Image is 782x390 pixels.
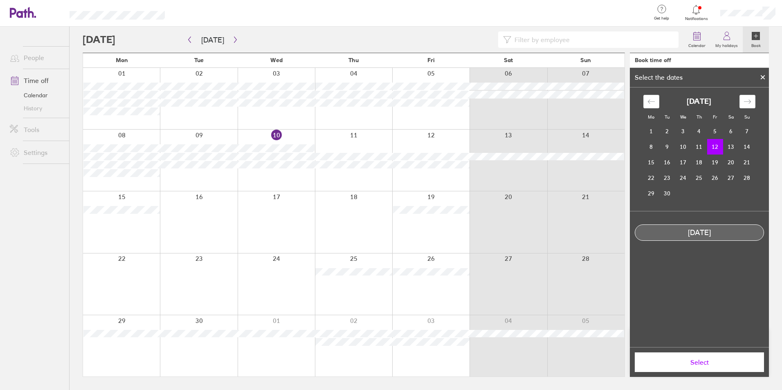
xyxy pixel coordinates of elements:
span: Sun [580,57,591,63]
td: Sunday, September 21, 2025 [739,155,755,170]
td: Wednesday, September 10, 2025 [675,139,691,155]
span: Sat [504,57,513,63]
small: We [680,114,686,120]
td: Tuesday, September 16, 2025 [659,155,675,170]
span: Tue [194,57,204,63]
td: Friday, September 5, 2025 [707,123,723,139]
td: Wednesday, September 24, 2025 [675,170,691,186]
span: Notifications [683,16,710,21]
strong: [DATE] [687,97,711,106]
td: Saturday, September 27, 2025 [723,170,739,186]
div: Select the dates [630,74,688,81]
td: Wednesday, September 3, 2025 [675,123,691,139]
td: Sunday, September 14, 2025 [739,139,755,155]
a: Tools [3,121,69,138]
td: Tuesday, September 30, 2025 [659,186,675,201]
label: Book [746,41,766,48]
a: People [3,49,69,66]
button: Select [635,352,764,372]
a: Calendar [3,89,69,102]
a: Settings [3,144,69,161]
td: Saturday, September 6, 2025 [723,123,739,139]
a: Time off [3,72,69,89]
a: Calendar [683,27,710,53]
input: Filter by employee [511,32,674,47]
td: Saturday, September 13, 2025 [723,139,739,155]
small: Th [697,114,702,120]
td: Monday, September 29, 2025 [643,186,659,201]
td: Tuesday, September 9, 2025 [659,139,675,155]
a: History [3,102,69,115]
td: Monday, September 1, 2025 [643,123,659,139]
small: Sa [728,114,734,120]
span: Wed [270,57,283,63]
small: Mo [648,114,654,120]
a: My holidays [710,27,743,53]
td: Thursday, September 11, 2025 [691,139,707,155]
td: Friday, September 26, 2025 [707,170,723,186]
td: Saturday, September 20, 2025 [723,155,739,170]
span: Fri [427,57,435,63]
span: Select [640,359,758,366]
td: Thursday, September 18, 2025 [691,155,707,170]
div: [DATE] [635,229,764,237]
td: Monday, September 22, 2025 [643,170,659,186]
div: Move forward to switch to the next month. [739,95,755,108]
td: Friday, September 19, 2025 [707,155,723,170]
td: Monday, September 8, 2025 [643,139,659,155]
td: Thursday, September 25, 2025 [691,170,707,186]
td: Tuesday, September 2, 2025 [659,123,675,139]
a: Notifications [683,4,710,21]
div: Calendar [634,87,764,211]
span: Mon [116,57,128,63]
a: Book [743,27,769,53]
td: Sunday, September 7, 2025 [739,123,755,139]
td: Sunday, September 28, 2025 [739,170,755,186]
label: Calendar [683,41,710,48]
button: [DATE] [195,33,231,47]
td: Wednesday, September 17, 2025 [675,155,691,170]
div: Book time off [635,57,671,63]
small: Fr [713,114,717,120]
small: Su [744,114,750,120]
td: Selected. Friday, September 12, 2025 [707,139,723,155]
div: Move backward to switch to the previous month. [643,95,659,108]
small: Tu [665,114,670,120]
span: Thu [348,57,359,63]
label: My holidays [710,41,743,48]
td: Tuesday, September 23, 2025 [659,170,675,186]
td: Monday, September 15, 2025 [643,155,659,170]
span: Get help [648,16,675,21]
td: Thursday, September 4, 2025 [691,123,707,139]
